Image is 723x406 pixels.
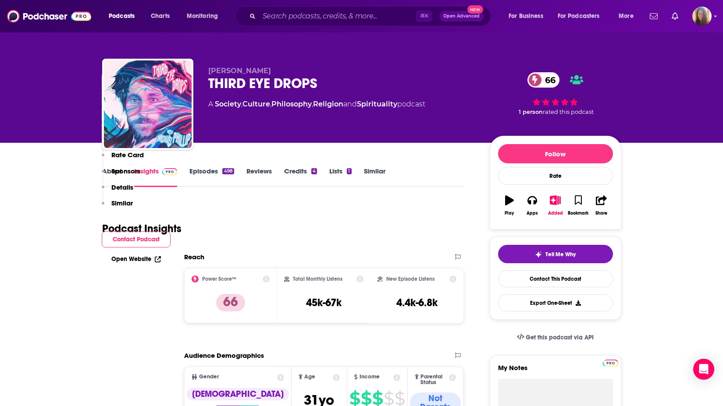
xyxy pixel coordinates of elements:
[243,6,499,26] div: Search podcasts, credits, & more...
[439,11,484,21] button: Open AdvancedNew
[184,351,264,360] h2: Audience Demographics
[304,374,315,380] span: Age
[509,10,543,22] span: For Business
[526,334,594,341] span: Get this podcast via API
[343,100,357,108] span: and
[151,10,170,22] span: Charts
[271,100,312,108] a: Philosophy
[293,276,342,282] h2: Total Monthly Listens
[349,392,360,406] span: $
[306,296,342,309] h3: 45k-67k
[646,9,661,24] a: Show notifications dropdown
[498,245,613,263] button: tell me why sparkleTell Me Why
[692,7,712,26] img: User Profile
[619,10,634,22] span: More
[311,168,317,174] div: 4
[111,167,140,175] p: Sponsors
[241,100,242,108] span: ,
[498,364,613,379] label: My Notes
[246,167,272,187] a: Reviews
[347,168,351,174] div: 1
[498,270,613,287] a: Contact This Podcast
[361,392,371,406] span: $
[102,231,171,247] button: Contact Podcast
[270,100,271,108] span: ,
[102,183,133,199] button: Details
[552,9,613,23] button: open menu
[215,100,241,108] a: Society
[505,211,514,216] div: Play
[111,199,133,207] p: Similar
[222,168,234,174] div: 498
[202,276,236,282] h2: Power Score™
[360,374,380,380] span: Income
[510,327,601,348] a: Get this podcast via API
[498,294,613,311] button: Export One-Sheet
[364,167,385,187] a: Similar
[189,167,234,187] a: Episodes498
[102,167,140,183] button: Sponsors
[242,100,270,108] a: Culture
[181,9,229,23] button: open menu
[111,255,161,263] a: Open Website
[416,11,432,22] span: ⌘ K
[259,9,416,23] input: Search podcasts, credits, & more...
[535,251,542,258] img: tell me why sparkle
[386,276,435,282] h2: New Episode Listens
[187,10,218,22] span: Monitoring
[208,99,425,109] div: A podcast
[329,167,351,187] a: Lists1
[102,199,133,215] button: Similar
[184,253,204,261] h2: Reach
[498,144,613,163] button: Follow
[548,211,563,216] div: Added
[467,5,483,14] span: New
[519,109,543,115] span: 1 person
[395,392,405,406] span: $
[313,100,343,108] a: Religion
[590,190,613,221] button: Share
[545,251,576,258] span: Tell Me Why
[613,9,645,23] button: open menu
[420,374,448,385] span: Parental Status
[109,10,135,22] span: Podcasts
[603,360,618,367] img: Podchaser Pro
[521,190,544,221] button: Apps
[603,358,618,367] a: Pro website
[668,9,682,24] a: Show notifications dropdown
[208,67,271,75] span: [PERSON_NAME]
[568,211,588,216] div: Bookmark
[104,60,192,148] img: THIRD EYE DROPS
[111,183,133,191] p: Details
[527,211,538,216] div: Apps
[372,392,383,406] span: $
[558,10,600,22] span: For Podcasters
[7,8,91,25] img: Podchaser - Follow, Share and Rate Podcasts
[536,72,560,88] span: 66
[567,190,590,221] button: Bookmark
[216,294,245,311] p: 66
[443,14,480,18] span: Open Advanced
[502,9,554,23] button: open menu
[284,167,317,187] a: Credits4
[103,9,146,23] button: open menu
[396,296,438,309] h3: 4.4k-6.8k
[357,100,397,108] a: Spirituality
[312,100,313,108] span: ,
[498,167,613,185] div: Rate
[490,67,621,121] div: 66 1 personrated this podcast
[693,359,714,380] div: Open Intercom Messenger
[543,109,594,115] span: rated this podcast
[199,374,219,380] span: Gender
[692,7,712,26] span: Logged in as AHartman333
[692,7,712,26] button: Show profile menu
[498,190,521,221] button: Play
[595,211,607,216] div: Share
[527,72,560,88] a: 66
[187,388,289,400] div: [DEMOGRAPHIC_DATA]
[145,9,175,23] a: Charts
[384,392,394,406] span: $
[544,190,566,221] button: Added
